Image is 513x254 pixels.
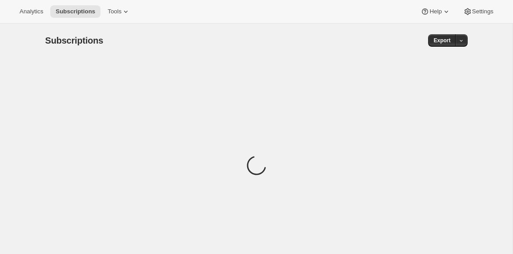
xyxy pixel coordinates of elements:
span: Export [433,37,450,44]
button: Help [415,5,456,18]
span: Subscriptions [45,36,104,45]
span: Help [429,8,441,15]
span: Subscriptions [56,8,95,15]
button: Tools [102,5,136,18]
span: Analytics [20,8,43,15]
span: Settings [472,8,493,15]
button: Analytics [14,5,48,18]
button: Export [428,34,456,47]
button: Settings [458,5,499,18]
span: Tools [108,8,121,15]
button: Subscriptions [50,5,100,18]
